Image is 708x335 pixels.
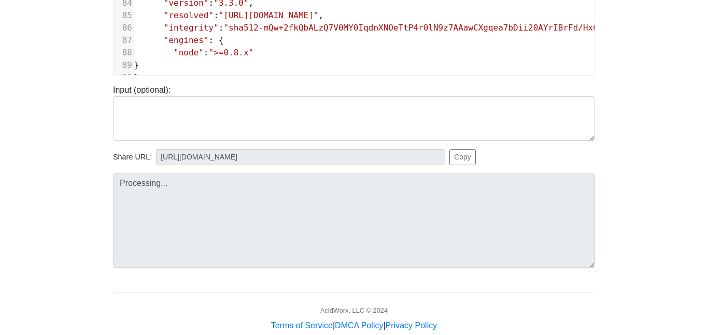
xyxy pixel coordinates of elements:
div: 85 [114,9,134,22]
span: : { [134,35,224,45]
div: | | [271,319,437,332]
span: "[URL][DOMAIN_NAME]" [219,10,319,20]
div: 90 [114,71,134,84]
div: AcidWorx, LLC © 2024 [320,305,388,315]
button: Copy [449,149,476,165]
div: 89 [114,59,134,71]
span: "engines" [164,35,209,45]
a: DMCA Policy [335,321,383,330]
div: 88 [114,47,134,59]
span: "sha512-mQw+2fkQbALzQ7V0MY0IqdnXNOeTtP4r0lN9z7AAawCXgqea7bDii20AYrIBrFd/Hx0M2Ocz6S111CaFkUcb0Q==" [223,23,707,33]
div: Input (optional): [105,84,603,141]
div: 86 [114,22,134,34]
input: No share available yet [156,149,445,165]
a: Privacy Policy [386,321,437,330]
span: ">=0.8.x" [209,48,254,57]
div: 87 [114,34,134,47]
span: } [134,60,139,70]
a: Terms of Service [271,321,333,330]
span: "integrity" [164,23,219,33]
span: : , [134,10,323,20]
span: Share URL: [113,152,152,163]
span: : [134,48,253,57]
span: "node" [174,48,204,57]
span: "resolved" [164,10,214,20]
